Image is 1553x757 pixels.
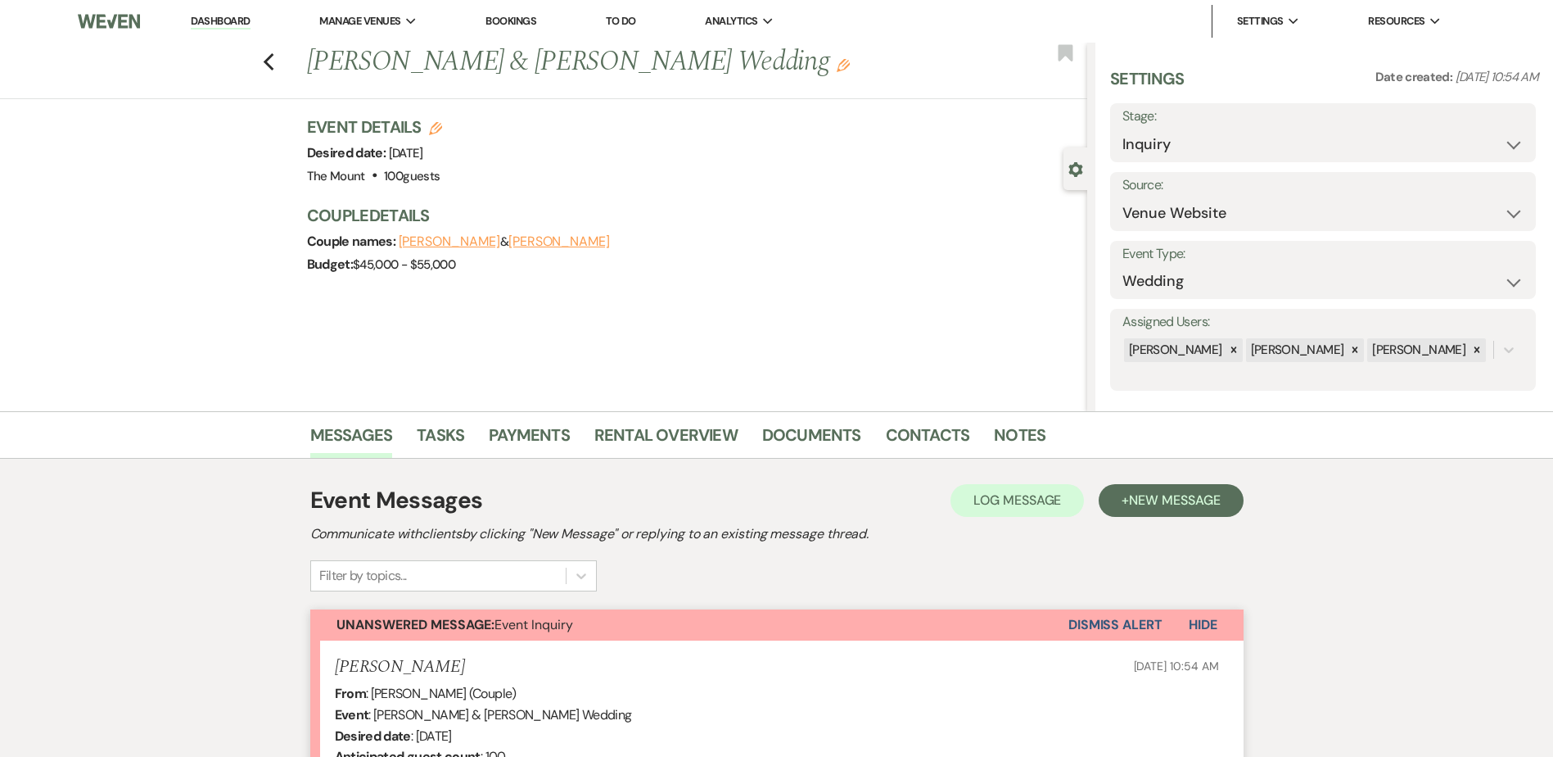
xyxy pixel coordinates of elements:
[1162,610,1244,641] button: Hide
[1099,484,1243,517] button: +New Message
[508,235,610,248] button: [PERSON_NAME]
[1122,174,1524,197] label: Source:
[1124,338,1225,362] div: [PERSON_NAME]
[307,116,443,138] h3: Event Details
[1237,13,1284,29] span: Settings
[489,422,570,458] a: Payments
[335,685,366,702] b: From
[1246,338,1347,362] div: [PERSON_NAME]
[1368,13,1424,29] span: Resources
[310,610,1068,641] button: Unanswered Message:Event Inquiry
[335,657,465,678] h5: [PERSON_NAME]
[417,422,464,458] a: Tasks
[1129,492,1220,509] span: New Message
[994,422,1045,458] a: Notes
[1122,105,1524,129] label: Stage:
[319,13,400,29] span: Manage Venues
[399,235,500,248] button: [PERSON_NAME]
[886,422,970,458] a: Contacts
[78,4,140,39] img: Weven Logo
[336,616,494,633] strong: Unanswered Message:
[1456,69,1538,85] span: [DATE] 10:54 AM
[307,43,925,82] h1: [PERSON_NAME] & [PERSON_NAME] Wedding
[307,256,354,273] span: Budget:
[950,484,1084,517] button: Log Message
[384,168,440,184] span: 100 guests
[1375,69,1456,85] span: Date created:
[336,616,573,633] span: Event Inquiry
[973,492,1061,509] span: Log Message
[1068,161,1083,176] button: Close lead details
[307,144,389,161] span: Desired date:
[399,233,610,250] span: &
[594,422,738,458] a: Rental Overview
[389,145,423,161] span: [DATE]
[1189,616,1217,633] span: Hide
[307,168,365,184] span: The Mount
[705,13,757,29] span: Analytics
[319,566,407,586] div: Filter by topics...
[1134,659,1219,673] span: [DATE] 10:54 AM
[307,204,1071,227] h3: Couple Details
[1367,338,1468,362] div: [PERSON_NAME]
[191,14,250,29] a: Dashboard
[1122,243,1524,266] label: Event Type:
[1122,311,1524,334] label: Assigned Users:
[310,422,393,458] a: Messages
[1068,610,1162,641] button: Dismiss Alert
[310,524,1244,544] h2: Communicate with clients by clicking "New Message" or replying to an existing message thread.
[762,422,861,458] a: Documents
[307,233,399,250] span: Couple names:
[606,14,636,28] a: To Do
[353,256,455,273] span: $45,000 - $55,000
[310,483,483,518] h1: Event Messages
[335,706,369,723] b: Event
[485,14,536,28] a: Bookings
[1110,67,1185,103] h3: Settings
[837,57,850,72] button: Edit
[335,728,411,745] b: Desired date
